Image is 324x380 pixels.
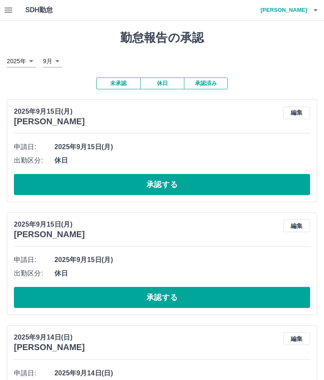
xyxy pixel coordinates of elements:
span: 休日 [54,268,310,278]
p: 2025年9月15日(月) [14,107,85,117]
button: 承認する [14,174,310,195]
h3: [PERSON_NAME] [14,230,85,239]
button: 編集 [283,332,310,345]
span: 休日 [54,155,310,166]
button: 編集 [283,219,310,232]
span: 申請日: [14,255,54,265]
div: 2025年 [7,55,36,67]
span: 2025年9月15日(月) [54,255,310,265]
span: 出勤区分: [14,155,54,166]
span: 2025年9月14日(日) [54,368,310,378]
p: 2025年9月15日(月) [14,219,85,230]
h3: [PERSON_NAME] [14,117,85,126]
div: 9月 [43,55,62,67]
button: 編集 [283,107,310,119]
h3: [PERSON_NAME] [14,343,85,352]
span: 申請日: [14,368,54,378]
button: 未承認 [96,78,140,89]
span: 2025年9月15日(月) [54,142,310,152]
p: 2025年9月14日(日) [14,332,85,343]
button: 休日 [140,78,184,89]
button: 承認済み [184,78,228,89]
span: 申請日: [14,142,54,152]
span: 出勤区分: [14,268,54,278]
h1: 勤怠報告の承認 [7,31,317,45]
button: 承認する [14,287,310,308]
